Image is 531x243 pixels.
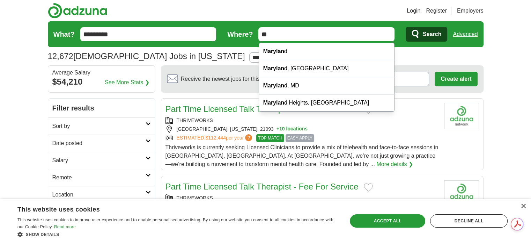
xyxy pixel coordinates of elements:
[17,231,338,238] div: Show details
[259,60,394,77] div: d, [GEOGRAPHIC_DATA]
[48,50,73,63] span: 12,672
[53,29,75,40] label: What?
[205,135,226,141] span: $112,444
[52,122,146,130] h2: Sort by
[376,160,413,169] a: More details ❯
[406,27,447,42] button: Search
[276,126,308,133] button: +10 locations
[444,180,479,207] img: Company logo
[52,70,151,76] div: Average Salary
[263,48,284,54] strong: Marylan
[263,100,284,106] strong: Marylan
[364,183,373,192] button: Add to favorite jobs
[52,191,146,199] h2: Location
[48,152,155,169] a: Salary
[245,134,252,141] span: ?
[435,72,477,86] button: Create alert
[165,104,359,114] a: Part Time Licensed Talk Therapist - Fee For Service
[259,43,394,60] div: d
[263,83,284,88] strong: Marylan
[52,173,146,182] h2: Remote
[52,156,146,165] h2: Salary
[276,126,279,133] span: +
[444,103,479,129] img: Company logo
[48,99,155,117] h2: Filter results
[181,75,300,83] span: Receive the newest jobs for this search :
[286,134,314,142] span: EASY APPLY
[48,51,245,61] h1: [DEMOGRAPHIC_DATA] Jobs in [US_STATE]
[105,78,149,87] a: See More Stats ❯
[48,117,155,135] a: Sort by
[165,144,438,167] span: Thriveworks is currently seeking Licensed Clinicians to provide a mix of telehealth and face-to-f...
[423,27,441,41] span: Search
[521,204,526,209] div: Close
[17,203,320,214] div: This website uses cookies
[407,7,420,15] a: Login
[17,217,333,229] span: This website uses cookies to improve user experience and to enable personalised advertising. By u...
[165,117,438,124] div: THRIVEWORKS
[52,139,146,148] h2: Date posted
[457,7,484,15] a: Employers
[48,186,155,203] a: Location
[177,134,254,142] a: ESTIMATED:$112,444per year?
[48,135,155,152] a: Date posted
[54,224,76,229] a: Read more, opens a new window
[52,76,151,88] div: $54,210
[48,169,155,186] a: Remote
[256,134,284,142] span: TOP MATCH
[426,7,447,15] a: Register
[350,214,425,228] div: Accept all
[263,65,284,71] strong: Marylan
[227,29,253,40] label: Where?
[165,182,359,191] a: Part Time Licensed Talk Therapist - Fee For Service
[259,77,394,94] div: d, MD
[430,214,508,228] div: Decline all
[259,94,394,112] div: d Heights, [GEOGRAPHIC_DATA]
[453,27,478,41] a: Advanced
[26,232,59,237] span: Show details
[48,3,107,19] img: Adzuna logo
[165,194,438,202] div: THRIVEWORKS
[165,126,438,133] div: [GEOGRAPHIC_DATA], [US_STATE], 21093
